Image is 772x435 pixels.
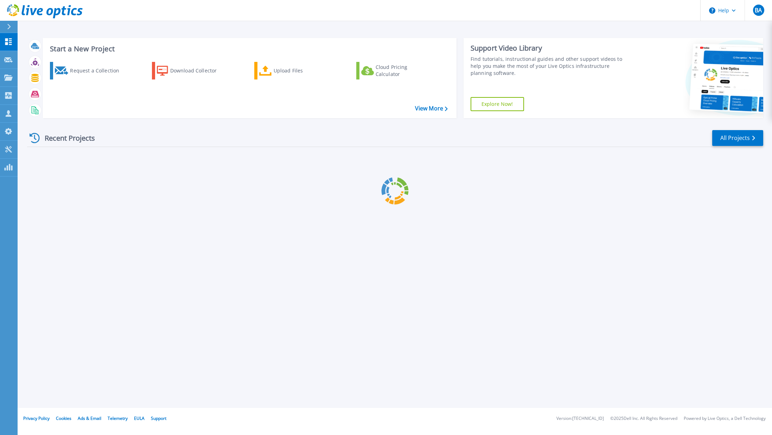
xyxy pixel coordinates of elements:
[78,415,101,421] a: Ads & Email
[376,64,432,78] div: Cloud Pricing Calculator
[274,64,330,78] div: Upload Files
[712,130,763,146] a: All Projects
[70,64,126,78] div: Request a Collection
[556,416,604,421] li: Version: [TECHNICAL_ID]
[610,416,677,421] li: © 2025 Dell Inc. All Rights Reserved
[50,45,447,53] h3: Start a New Project
[755,7,762,13] span: BA
[356,62,435,79] a: Cloud Pricing Calculator
[471,97,524,111] a: Explore Now!
[27,129,104,147] div: Recent Projects
[684,416,766,421] li: Powered by Live Optics, a Dell Technology
[471,56,625,77] div: Find tutorials, instructional guides and other support videos to help you make the most of your L...
[471,44,625,53] div: Support Video Library
[50,62,128,79] a: Request a Collection
[170,64,227,78] div: Download Collector
[415,105,448,112] a: View More
[152,62,230,79] a: Download Collector
[56,415,71,421] a: Cookies
[23,415,50,421] a: Privacy Policy
[151,415,166,421] a: Support
[134,415,145,421] a: EULA
[108,415,128,421] a: Telemetry
[254,62,333,79] a: Upload Files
